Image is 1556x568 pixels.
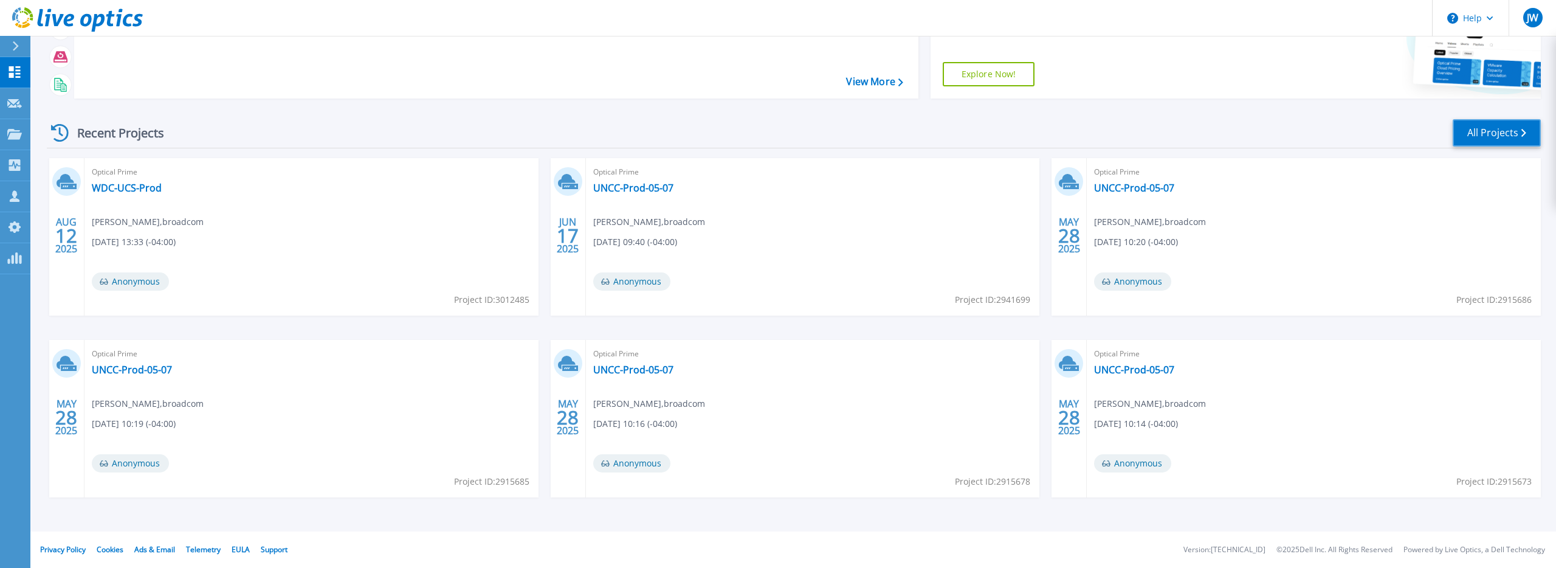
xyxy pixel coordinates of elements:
[261,544,287,555] a: Support
[92,347,531,361] span: Optical Prime
[593,182,673,194] a: UNCC-Prod-05-07
[1094,397,1206,410] span: [PERSON_NAME] , broadcom
[593,165,1033,179] span: Optical Prime
[557,412,579,423] span: 28
[1058,230,1080,241] span: 28
[955,293,1030,307] span: Project ID: 2941699
[1183,546,1265,554] li: Version: [TECHNICAL_ID]
[92,272,169,291] span: Anonymous
[593,454,670,473] span: Anonymous
[1527,13,1538,23] span: JW
[92,235,176,249] span: [DATE] 13:33 (-04:00)
[1094,347,1534,361] span: Optical Prime
[92,364,172,376] a: UNCC-Prod-05-07
[40,544,86,555] a: Privacy Policy
[593,417,677,431] span: [DATE] 10:16 (-04:00)
[92,182,162,194] a: WDC-UCS-Prod
[556,395,579,440] div: MAY 2025
[47,118,181,148] div: Recent Projects
[1094,165,1534,179] span: Optical Prime
[593,397,705,410] span: [PERSON_NAME] , broadcom
[1058,213,1081,258] div: MAY 2025
[1094,182,1174,194] a: UNCC-Prod-05-07
[593,364,673,376] a: UNCC-Prod-05-07
[454,475,529,488] span: Project ID: 2915685
[232,544,250,555] a: EULA
[943,62,1035,86] a: Explore Now!
[593,347,1033,361] span: Optical Prime
[55,412,77,423] span: 28
[1094,364,1174,376] a: UNCC-Prod-05-07
[557,230,579,241] span: 17
[55,213,78,258] div: AUG 2025
[1453,119,1541,147] a: All Projects
[1094,417,1178,431] span: [DATE] 10:14 (-04:00)
[1456,293,1532,307] span: Project ID: 2915686
[593,235,677,249] span: [DATE] 09:40 (-04:00)
[92,397,204,410] span: [PERSON_NAME] , broadcom
[92,165,531,179] span: Optical Prime
[1058,395,1081,440] div: MAY 2025
[1094,454,1171,473] span: Anonymous
[134,544,175,555] a: Ads & Email
[92,454,169,473] span: Anonymous
[593,272,670,291] span: Anonymous
[186,544,221,555] a: Telemetry
[92,215,204,229] span: [PERSON_NAME] , broadcom
[1403,546,1545,554] li: Powered by Live Optics, a Dell Technology
[55,230,77,241] span: 12
[593,215,705,229] span: [PERSON_NAME] , broadcom
[92,417,176,431] span: [DATE] 10:19 (-04:00)
[55,395,78,440] div: MAY 2025
[1456,475,1532,488] span: Project ID: 2915673
[97,544,123,555] a: Cookies
[1094,272,1171,291] span: Anonymous
[955,475,1030,488] span: Project ID: 2915678
[1094,215,1206,229] span: [PERSON_NAME] , broadcom
[1094,235,1178,249] span: [DATE] 10:20 (-04:00)
[846,76,903,88] a: View More
[556,213,579,258] div: JUN 2025
[454,293,529,307] span: Project ID: 3012485
[1276,546,1392,554] li: © 2025 Dell Inc. All Rights Reserved
[1058,412,1080,423] span: 28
